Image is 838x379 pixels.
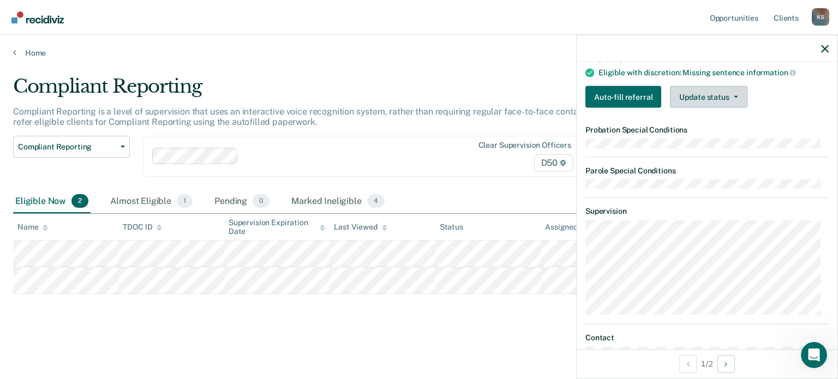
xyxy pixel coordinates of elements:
[717,355,735,372] button: Next Opportunity
[229,218,325,237] div: Supervision Expiration Date
[289,190,387,214] div: Marked Ineligible
[13,75,642,106] div: Compliant Reporting
[812,8,829,26] button: Profile dropdown button
[71,194,88,208] span: 2
[585,86,666,108] a: Navigate to form link
[577,349,837,378] div: 1 / 2
[801,342,827,368] iframe: Intercom live chat
[585,333,829,342] dt: Contact
[746,68,796,77] span: information
[13,106,640,127] p: Compliant Reporting is a level of supervision that uses an interactive voice recognition system, ...
[13,48,825,58] a: Home
[679,355,697,372] button: Previous Opportunity
[177,194,193,208] span: 1
[585,166,829,175] dt: Parole Special Conditions
[598,68,829,77] div: Eligible with discretion: Missing sentence
[545,222,596,232] div: Assigned to
[13,190,91,214] div: Eligible Now
[367,194,385,208] span: 4
[478,141,571,150] div: Clear supervision officers
[534,154,573,172] span: D50
[812,8,829,26] div: K S
[670,86,747,108] button: Update status
[253,194,270,208] span: 0
[334,222,387,232] div: Last Viewed
[18,142,116,152] span: Compliant Reporting
[11,11,64,23] img: Recidiviz
[123,222,162,232] div: TDOC ID
[212,190,272,214] div: Pending
[108,190,195,214] div: Almost Eligible
[17,222,48,232] div: Name
[585,207,829,216] dt: Supervision
[440,222,463,232] div: Status
[585,86,661,108] button: Auto-fill referral
[585,125,829,135] dt: Probation Special Conditions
